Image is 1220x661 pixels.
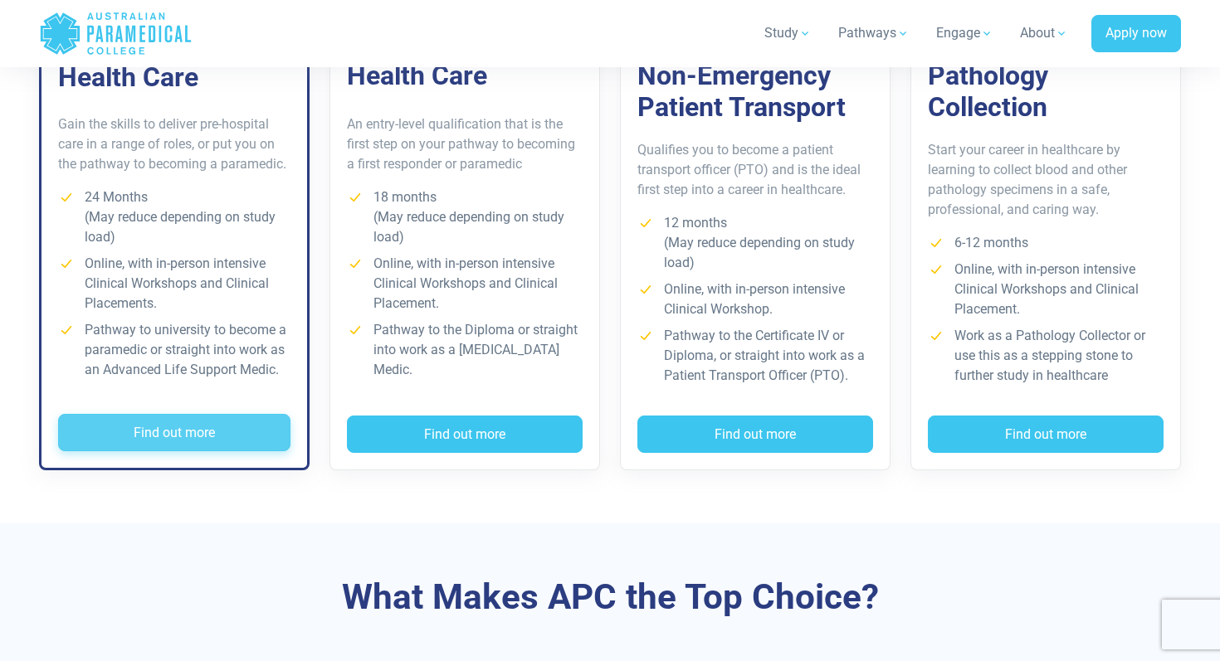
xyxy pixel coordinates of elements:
li: 24 Months (May reduce depending on study load) [58,187,290,247]
p: Gain the skills to deliver pre-hospital care in a range of roles, or put you on the pathway to be... [58,114,290,174]
li: 18 months (May reduce depending on study load) [347,187,583,247]
li: Pathway to university to become a paramedic or straight into work as an Advanced Life Support Medic. [58,320,290,380]
button: Find out more [928,416,1164,454]
h3: What Makes APC the Top Choice? [124,576,1096,619]
button: Find out more [347,416,583,454]
li: Online, with in-person intensive Clinical Workshops and Clinical Placement. [347,254,583,313]
p: Qualifies you to become a patient transport officer (PTO) and is the ideal first step into a care... [637,140,873,200]
li: Online, with in-person intensive Clinical Workshop. [637,279,873,319]
p: Start your career in healthcare by learning to collect blood and other pathology specimens in a s... [928,140,1164,220]
li: 12 months (May reduce depending on study load) [637,213,873,273]
li: Online, with in-person intensive Clinical Workshops and Clinical Placements. [58,254,290,313]
button: Find out more [58,414,290,452]
li: Work as a Pathology Collector or use this as a stepping stone to further study in healthcare [928,326,1164,386]
button: Find out more [637,416,873,454]
li: Pathway to the Diploma or straight into work as a [MEDICAL_DATA] Medic. [347,320,583,380]
p: An entry-level qualification that is the first step on your pathway to becoming a first responder... [347,114,583,174]
li: Online, with in-person intensive Clinical Workshops and Clinical Placement. [928,260,1164,319]
li: Pathway to the Certificate IV or Diploma, or straight into work as a Patient Transport Officer (P... [637,326,873,386]
li: 6-12 months [928,233,1164,253]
